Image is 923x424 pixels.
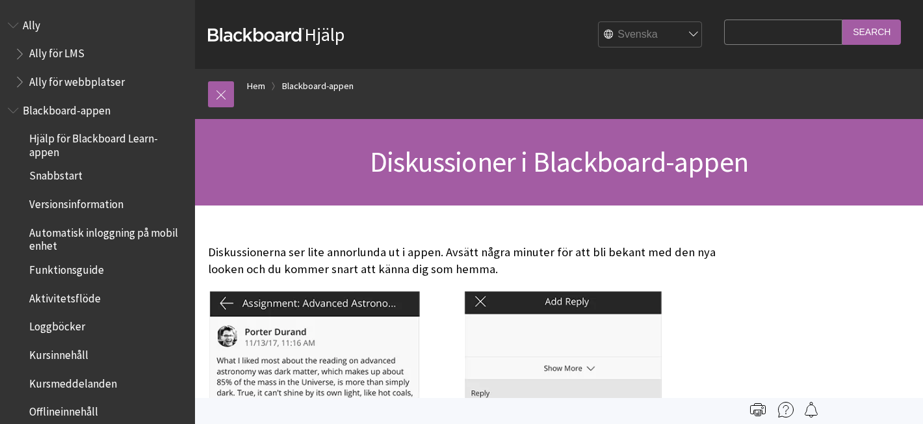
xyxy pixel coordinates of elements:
[842,20,901,45] input: Search
[208,23,344,46] a: BlackboardHjälp
[282,78,354,94] a: Blackboard-appen
[29,128,186,159] span: Hjälp för Blackboard Learn-appen
[208,28,304,42] strong: Blackboard
[778,402,794,417] img: More help
[29,401,98,418] span: Offlineinnehåll
[599,22,703,48] select: Site Language Selector
[370,144,748,179] span: Diskussioner i Blackboard-appen
[29,316,85,334] span: Loggböcker
[29,71,125,88] span: Ally för webbplatser
[29,259,104,276] span: Funktionsguide
[750,402,766,417] img: Print
[29,165,83,183] span: Snabbstart
[23,99,110,117] span: Blackboard-appen
[29,193,123,211] span: Versionsinformation
[29,222,186,252] span: Automatisk inloggning på mobil enhet
[803,402,819,417] img: Follow this page
[29,373,117,390] span: Kursmeddelanden
[23,14,40,32] span: Ally
[29,43,84,60] span: Ally för LMS
[8,14,187,93] nav: Book outline for Anthology Ally Help
[29,287,101,305] span: Aktivitetsflöde
[29,344,88,362] span: Kursinnehåll
[208,244,718,278] p: Diskussionerna ser lite annorlunda ut i appen. Avsätt några minuter för att bli bekant med den ny...
[247,78,265,94] a: Hem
